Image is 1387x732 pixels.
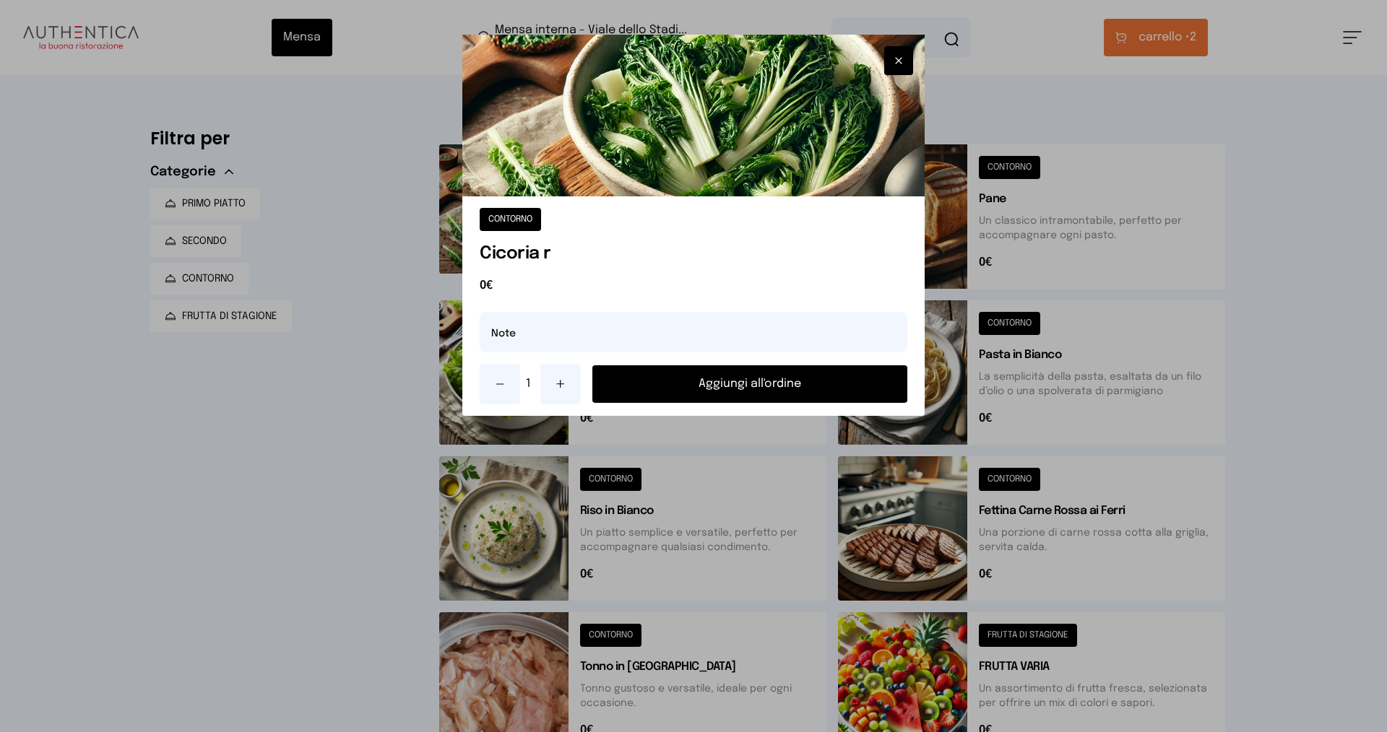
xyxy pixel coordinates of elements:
[526,375,535,393] span: 1
[480,243,907,266] h1: Cicoria r
[480,277,907,295] span: 0€
[462,35,925,196] img: Cicoria r
[592,365,907,403] button: Aggiungi all'ordine
[480,208,541,231] button: CONTORNO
